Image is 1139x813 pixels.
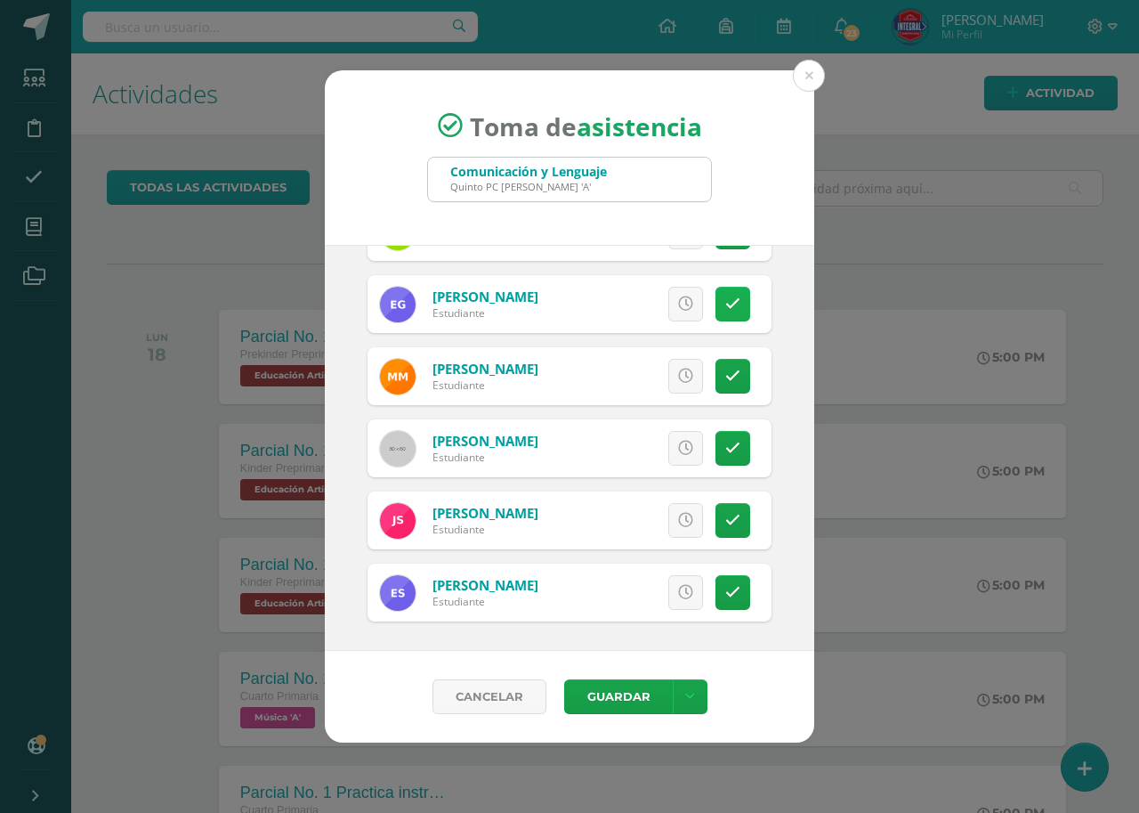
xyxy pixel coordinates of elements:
a: [PERSON_NAME] [432,288,538,305]
a: [PERSON_NAME] [432,504,538,522]
button: Guardar [564,679,673,714]
img: 60x60 [380,431,416,467]
div: Estudiante [432,305,538,321]
img: ffae1365e2d902a08ff42c8e7245c911.png [380,359,416,394]
a: [PERSON_NAME] [432,360,538,378]
strong: asistencia [577,109,702,142]
img: 18e244ce6b501d180647f722bf24d998.png [380,575,416,611]
div: Estudiante [432,522,538,537]
span: Toma de [470,109,702,142]
a: Cancelar [432,679,546,714]
a: [PERSON_NAME] [432,576,538,594]
div: Estudiante [432,594,538,609]
div: Quinto PC [PERSON_NAME] 'A' [450,180,607,193]
button: Close (Esc) [793,60,825,92]
div: Estudiante [432,450,538,465]
div: Estudiante [432,378,538,393]
img: b23c96ac05667b0c96f510093bb81159.png [380,503,416,539]
input: Busca un grado o sección aquí... [428,158,711,201]
img: e2c47bfc7830e3be80b4285e808c8213.png [380,287,416,322]
a: [PERSON_NAME] [432,432,538,450]
div: Comunicación y Lenguaje [450,163,607,180]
